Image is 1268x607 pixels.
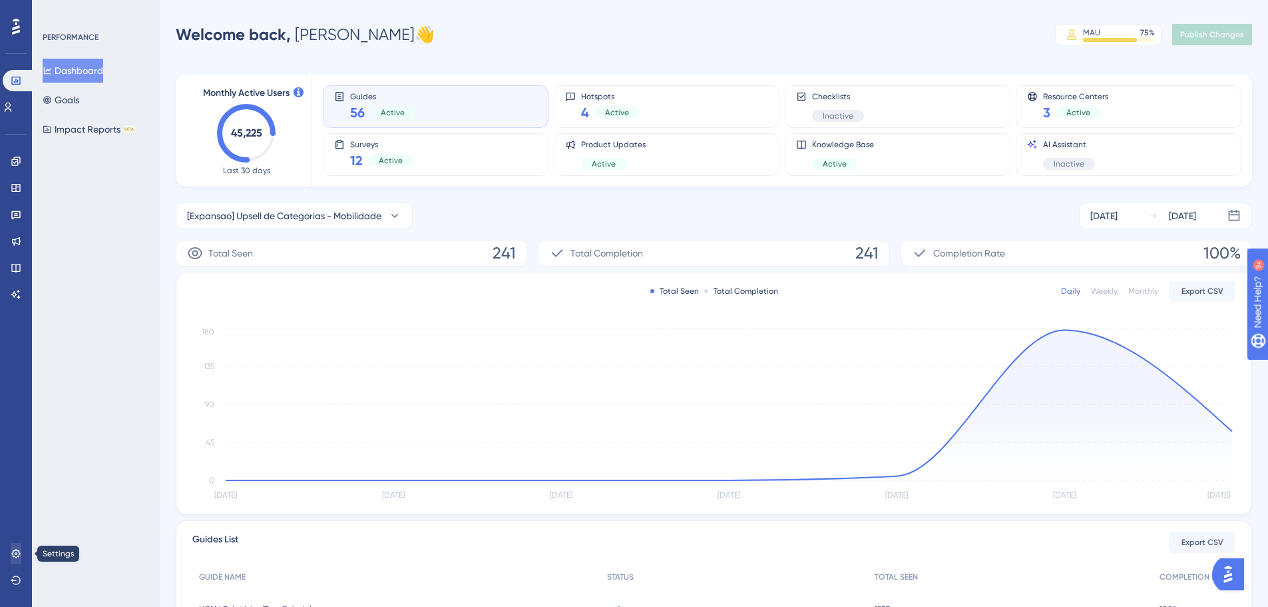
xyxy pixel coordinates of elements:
[885,490,908,500] tspan: [DATE]
[812,139,874,150] span: Knowledge Base
[581,91,640,101] span: Hotspots
[1169,532,1235,553] button: Export CSV
[704,286,778,297] div: Total Completion
[493,243,516,264] span: 241
[382,490,405,500] tspan: [DATE]
[1066,107,1090,118] span: Active
[31,3,83,19] span: Need Help?
[1160,572,1229,582] span: COMPLETION RATE
[176,24,435,45] div: [PERSON_NAME] 👋
[208,245,253,261] span: Total Seen
[1043,91,1108,101] span: Resource Centers
[1169,281,1235,302] button: Export CSV
[176,25,291,44] span: Welcome back,
[43,88,79,112] button: Goals
[718,490,740,500] tspan: [DATE]
[1090,208,1118,224] div: [DATE]
[231,127,262,139] text: 45,225
[209,476,214,485] tspan: 0
[381,107,405,118] span: Active
[1181,537,1223,548] span: Export CSV
[1043,139,1095,150] span: AI Assistant
[823,159,847,169] span: Active
[933,245,1005,261] span: Completion Rate
[204,362,214,371] tspan: 135
[650,286,699,297] div: Total Seen
[187,208,381,224] span: [Expansao] Upsell de Categorias - Mobilidade
[203,85,290,101] span: Monthly Active Users
[192,532,238,553] span: Guides List
[1091,286,1118,297] div: Weekly
[123,126,135,133] div: BETA
[223,165,270,176] span: Last 30 days
[592,159,616,169] span: Active
[202,327,214,336] tspan: 180
[1140,27,1155,38] div: 75 %
[607,572,634,582] span: STATUS
[176,203,413,229] button: [Expansao] Upsell de Categorias - Mobilidade
[350,151,363,170] span: 12
[206,438,214,447] tspan: 45
[350,103,365,122] span: 56
[1180,29,1244,40] span: Publish Changes
[1207,490,1230,500] tspan: [DATE]
[581,103,589,122] span: 4
[1169,208,1196,224] div: [DATE]
[214,490,237,500] tspan: [DATE]
[1128,286,1158,297] div: Monthly
[855,243,879,264] span: 241
[1061,286,1080,297] div: Daily
[199,572,246,582] span: GUIDE NAME
[570,245,643,261] span: Total Completion
[1181,286,1223,297] span: Export CSV
[350,91,415,101] span: Guides
[43,32,99,43] div: PERFORMANCE
[91,7,99,17] div: 9+
[43,59,103,83] button: Dashboard
[823,111,853,121] span: Inactive
[1053,490,1076,500] tspan: [DATE]
[350,139,413,149] span: Surveys
[812,91,864,102] span: Checklists
[581,139,646,150] span: Product Updates
[205,400,214,409] tspan: 90
[1203,243,1241,264] span: 100%
[1043,103,1050,122] span: 3
[605,107,629,118] span: Active
[379,155,403,166] span: Active
[1054,159,1084,169] span: Inactive
[550,490,572,500] tspan: [DATE]
[875,572,918,582] span: TOTAL SEEN
[43,117,135,141] button: Impact ReportsBETA
[1172,24,1252,45] button: Publish Changes
[1083,27,1100,38] div: MAU
[1212,554,1252,594] iframe: UserGuiding AI Assistant Launcher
